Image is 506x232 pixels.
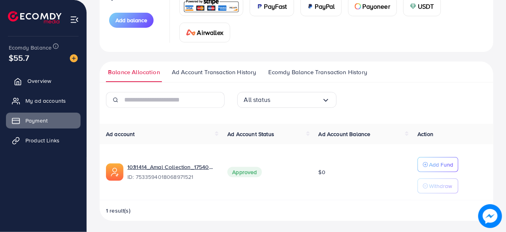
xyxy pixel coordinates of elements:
[6,113,81,128] a: Payment
[418,2,434,11] span: USDT
[244,94,271,106] span: All status
[315,2,335,11] span: PayPal
[186,29,196,36] img: card
[270,94,321,106] input: Search for option
[6,93,81,109] a: My ad accounts
[70,54,78,62] img: image
[127,163,215,181] div: <span class='underline'>1031414_Amal Collection_1754051557873</span></br>7533594018068971521
[108,68,160,77] span: Balance Allocation
[25,117,48,125] span: Payment
[115,16,147,24] span: Add balance
[27,77,51,85] span: Overview
[429,160,453,169] p: Add Fund
[172,68,256,77] span: Ad Account Transaction History
[417,157,458,172] button: Add Fund
[478,204,502,228] img: image
[106,207,131,215] span: 1 result(s)
[319,130,371,138] span: Ad Account Balance
[25,136,60,144] span: Product Links
[109,13,154,28] button: Add balance
[9,52,29,63] span: $55.7
[227,130,274,138] span: Ad Account Status
[227,167,262,177] span: Approved
[70,15,79,24] img: menu
[106,163,123,181] img: ic-ads-acc.e4c84228.svg
[417,130,433,138] span: Action
[25,97,66,105] span: My ad accounts
[6,132,81,148] a: Product Links
[197,28,223,37] span: Airwallex
[179,23,230,42] a: cardAirwallex
[264,2,287,11] span: PayFast
[8,11,62,23] img: logo
[6,73,81,89] a: Overview
[429,181,452,191] p: Withdraw
[106,130,135,138] span: Ad account
[237,92,337,108] div: Search for option
[363,2,390,11] span: Payoneer
[319,168,325,176] span: $0
[410,3,416,10] img: card
[9,44,52,52] span: Ecomdy Balance
[127,173,215,181] span: ID: 7533594018068971521
[307,3,314,10] img: card
[417,178,458,194] button: Withdraw
[268,68,367,77] span: Ecomdy Balance Transaction History
[127,163,215,171] a: 1031414_Amal Collection_1754051557873
[256,3,263,10] img: card
[355,3,361,10] img: card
